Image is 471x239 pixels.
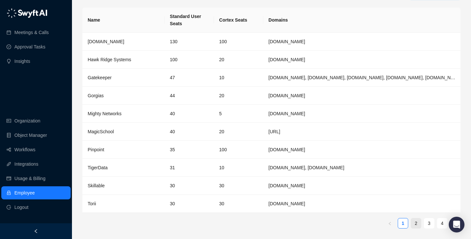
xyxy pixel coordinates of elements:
td: 100 [165,51,214,69]
td: 40 [165,123,214,141]
th: Name [82,8,165,33]
span: Mighty Networks [88,111,121,116]
a: Approval Tasks [14,40,45,53]
th: Standard User Seats [165,8,214,33]
td: 130 [165,33,214,51]
a: Insights [14,55,30,68]
a: Organization [14,114,40,127]
a: Integrations [14,157,38,171]
span: MagicSchool [88,129,114,134]
th: Cortex Seats [214,8,263,33]
td: hawkridgesys.com [263,51,461,69]
span: Gatekeeper [88,75,112,80]
div: Open Intercom Messenger [449,217,464,232]
span: Gorgias [88,93,104,98]
td: 30 [214,177,263,195]
a: 3 [424,218,434,228]
td: 20 [214,123,263,141]
a: 2 [411,218,421,228]
span: Hawk Ridge Systems [88,57,131,62]
a: Usage & Billing [14,172,45,185]
td: 44 [165,87,214,105]
span: TigerData [88,165,108,170]
span: [DOMAIN_NAME] [88,39,124,44]
span: Skillable [88,183,105,188]
td: 30 [165,195,214,213]
td: 5 [214,105,263,123]
td: gorgias.com [263,87,461,105]
img: logo-05li4sbe.png [7,8,47,18]
span: left [388,222,392,226]
span: logout [7,205,11,210]
span: left [34,229,38,233]
a: 4 [437,218,447,228]
a: Workflows [14,143,35,156]
th: Domains [263,8,461,33]
td: 10 [214,159,263,177]
td: pinpointhq.com [263,141,461,159]
td: toriihq.com [263,195,461,213]
span: Pinpoint [88,147,104,152]
td: 31 [165,159,214,177]
td: 30 [214,195,263,213]
td: 40 [165,105,214,123]
td: mightynetworks.com [263,105,461,123]
span: Logout [14,201,28,214]
td: 100 [214,141,263,159]
td: skillable.com [263,177,461,195]
td: 35 [165,141,214,159]
button: left [385,218,395,229]
td: synthesia.io [263,33,461,51]
td: timescale.com, tigerdata.com [263,159,461,177]
a: Object Manager [14,129,47,142]
li: Previous Page [385,218,395,229]
td: 20 [214,87,263,105]
td: magicschool.ai [263,123,461,141]
td: 100 [214,33,263,51]
td: 20 [214,51,263,69]
a: 1 [398,218,408,228]
td: 47 [165,69,214,87]
a: Meetings & Calls [14,26,49,39]
a: Employee [14,186,35,199]
td: 10 [214,69,263,87]
td: 30 [165,177,214,195]
td: gatekeeperhq.com, gatekeeperhq.io, gatekeeper.io, gatekeepervclm.com, gatekeeperhq.co, trygatekee... [263,69,461,87]
span: Torii [88,201,96,206]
